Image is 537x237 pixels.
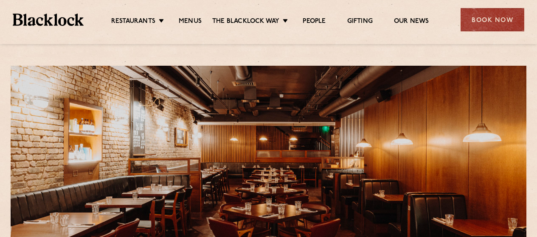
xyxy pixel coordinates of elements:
[461,8,524,31] div: Book Now
[13,14,84,25] img: BL_Textured_Logo-footer-cropped.svg
[394,17,429,27] a: Our News
[303,17,326,27] a: People
[111,17,155,27] a: Restaurants
[212,17,279,27] a: The Blacklock Way
[347,17,373,27] a: Gifting
[179,17,202,27] a: Menus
